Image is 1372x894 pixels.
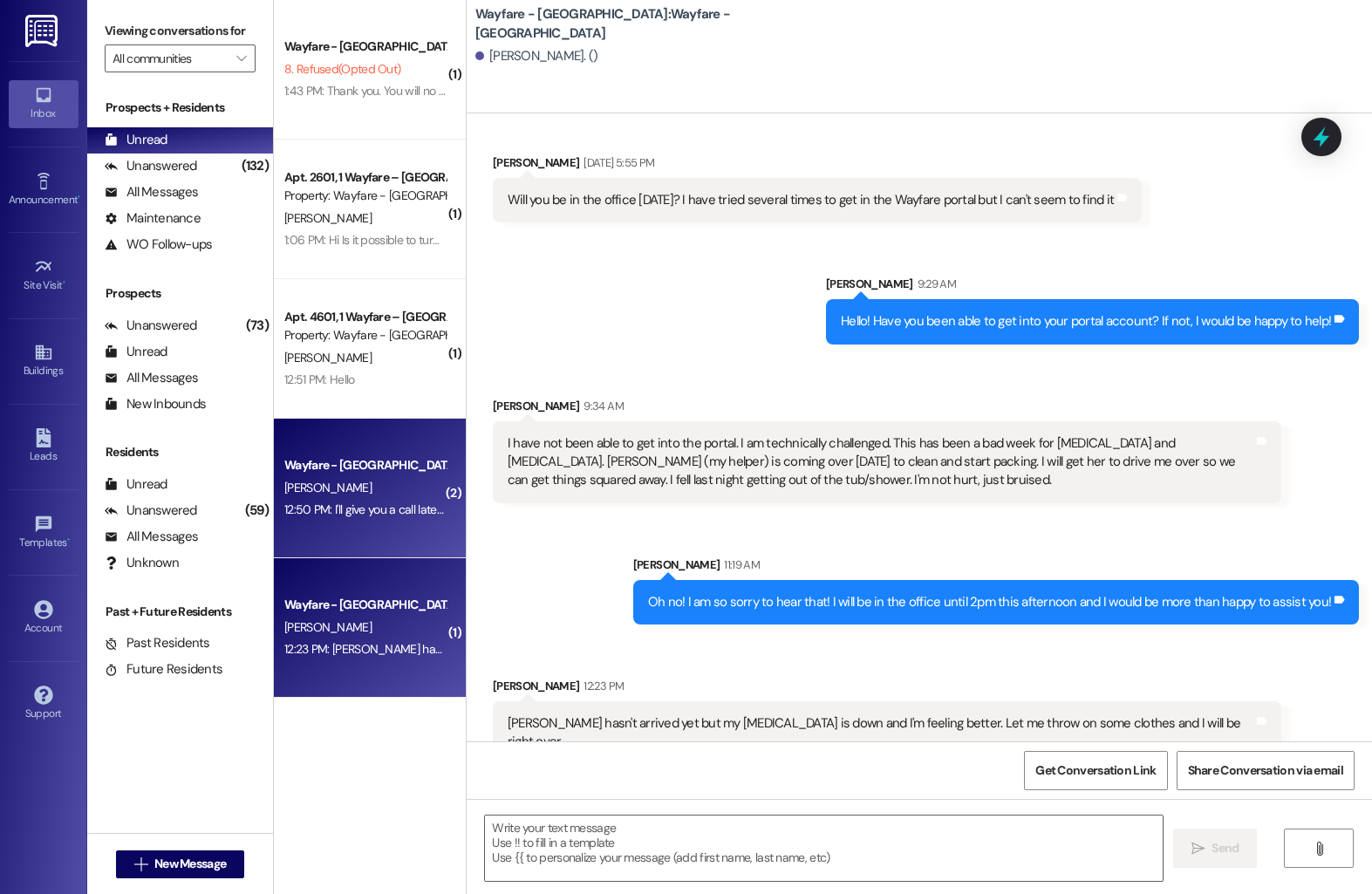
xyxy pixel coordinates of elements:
[826,275,1359,299] div: [PERSON_NAME]
[284,619,372,635] span: [PERSON_NAME]
[284,456,446,474] div: Wayfare - [GEOGRAPHIC_DATA]
[720,556,760,574] div: 11:19 AM
[237,153,273,180] div: (132)
[284,38,446,56] div: Wayfare - [GEOGRAPHIC_DATA]
[284,326,446,345] div: Property: Wayfare - [GEOGRAPHIC_DATA]
[579,154,654,172] div: [DATE] 5:55 PM
[284,61,400,77] span: 8. Refused (Opted Out)
[105,131,167,149] div: Unread
[9,80,78,127] a: Inbox
[284,210,372,226] span: [PERSON_NAME]
[105,502,197,520] div: Unanswered
[1177,751,1355,790] button: Share Conversation via email
[648,593,1331,611] div: Oh no! I am so sorry to hear that! I will be in the office until 2pm this afternoon and I would b...
[105,235,212,254] div: WO Follow-ups
[105,17,256,44] label: Viewing conversations for
[284,372,355,387] div: 12:51 PM: Hello
[87,99,273,117] div: Prospects + Residents
[241,497,273,524] div: (59)
[105,395,206,413] div: New Inbounds
[633,556,1359,580] div: [PERSON_NAME]
[242,312,273,339] div: (73)
[1313,842,1326,856] i: 
[1173,829,1258,868] button: Send
[475,5,824,43] b: Wayfare - [GEOGRAPHIC_DATA]: Wayfare - [GEOGRAPHIC_DATA]
[105,528,198,546] div: All Messages
[284,641,1056,657] div: 12:23 PM: [PERSON_NAME] hasn't arrived yet but my [MEDICAL_DATA] is down and I'm feeling better. ...
[105,369,198,387] div: All Messages
[508,434,1253,490] div: I have not been able to get into the portal. I am technically challenged. This has been a bad wee...
[105,660,222,679] div: Future Residents
[9,338,78,385] a: Buildings
[913,275,956,293] div: 9:29 AM
[284,596,446,614] div: Wayfare - [GEOGRAPHIC_DATA]
[284,168,446,187] div: Apt. 2601, 1 Wayfare – [GEOGRAPHIC_DATA]
[579,677,624,695] div: 12:23 PM
[87,443,273,461] div: Residents
[87,284,273,303] div: Prospects
[475,47,598,65] div: [PERSON_NAME]. ()
[493,677,1281,701] div: [PERSON_NAME]
[105,183,198,201] div: All Messages
[105,475,167,494] div: Unread
[284,83,1107,99] div: 1:43 PM: Thank you. You will no longer receive texts from this thread. Please reply with 'UNSTOP'...
[116,850,245,878] button: New Message
[105,343,167,361] div: Unread
[9,680,78,727] a: Support
[154,855,226,873] span: New Message
[9,509,78,556] a: Templates •
[63,276,65,289] span: •
[105,317,197,335] div: Unanswered
[579,397,623,415] div: 9:34 AM
[9,252,78,299] a: Site Visit •
[87,603,273,621] div: Past + Future Residents
[78,191,80,203] span: •
[1024,751,1167,790] button: Get Conversation Link
[9,595,78,642] a: Account
[1035,761,1156,780] span: Get Conversation Link
[508,714,1253,752] div: [PERSON_NAME] hasn't arrived yet but my [MEDICAL_DATA] is down and I'm feeling better. Let me thr...
[113,44,228,72] input: All communities
[1191,842,1205,856] i: 
[236,51,246,65] i: 
[67,534,70,546] span: •
[284,232,1232,248] div: 1:06 PM: Hi Is it possible to turn all the sprinklers on for my unit the grass that they put down...
[284,350,372,365] span: [PERSON_NAME]
[1188,761,1343,780] span: Share Conversation via email
[105,209,201,228] div: Maintenance
[284,308,446,326] div: Apt. 4601, 1 Wayfare – [GEOGRAPHIC_DATA]
[284,502,649,517] div: 12:50 PM: I'll give you a call later on [DATE] when I get a chance thank you
[105,554,179,572] div: Unknown
[105,157,197,175] div: Unanswered
[284,187,446,205] div: Property: Wayfare - [GEOGRAPHIC_DATA]
[9,423,78,470] a: Leads
[25,15,61,47] img: ResiDesk Logo
[493,154,1142,178] div: [PERSON_NAME]
[493,397,1281,421] div: [PERSON_NAME]
[284,480,372,495] span: [PERSON_NAME]
[841,312,1331,331] div: Hello! Have you been able to get into your portal account? If not, I would be happy to help!
[1212,839,1239,857] span: Send
[105,634,210,652] div: Past Residents
[134,857,147,871] i: 
[508,191,1114,209] div: Will you be in the office [DATE]? I have tried several times to get in the Wayfare portal but I c...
